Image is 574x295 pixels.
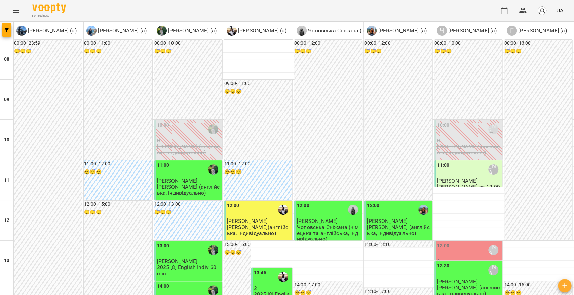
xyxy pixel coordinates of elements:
img: К [227,26,237,36]
div: Чорней Крістіна (а) [488,164,498,175]
h6: 12:00 - 13:00 [154,201,222,208]
img: Ряба Надія Федорівна (а) [208,245,218,255]
span: [PERSON_NAME] [227,218,268,224]
div: Чорней Крістіна (а) [488,245,498,255]
div: Чорней Крістіна (а) [488,124,498,134]
label: 13:00 [157,242,169,250]
a: К [PERSON_NAME] (а) [227,26,287,36]
div: Ряба Надія Федорівна (а) [157,26,217,36]
img: avatar_s.png [537,6,547,15]
img: Ряба Надія Федорівна (а) [208,164,218,175]
span: [PERSON_NAME] [367,218,408,224]
h6: 13:00 - 13:10 [364,241,432,248]
label: 13:30 [437,262,450,270]
h6: 😴😴😴 [154,209,222,216]
img: Чоповська Сніжана (н, а) [348,205,358,215]
h6: 00:00 - 12:00 [294,40,362,47]
p: [PERSON_NAME] (англійська, індивідуально) [157,144,221,155]
p: [PERSON_NAME](англійська, індивідуально) [227,224,291,236]
h6: 14:00 - 17:00 [294,281,362,289]
p: 0 [157,138,221,143]
p: [PERSON_NAME] за 12.09 [437,184,500,190]
a: Р [PERSON_NAME] (а) [157,26,217,36]
label: 12:00 [227,202,239,209]
label: 12:00 [297,202,309,209]
img: М [16,26,27,36]
h6: 00:00 - 10:00 [154,40,222,47]
h6: 00:00 - 10:00 [434,40,502,47]
div: Г [507,26,517,36]
img: Лебеденко Катерина (а) [418,205,428,215]
div: Чорней Крістіна (а) [488,265,498,275]
h6: 😴😴😴 [434,48,502,55]
h6: 00:00 - 12:00 [364,40,432,47]
h6: 😴😴😴 [224,168,292,176]
p: [PERSON_NAME] (англійська, індивідуально) [157,184,221,196]
p: [PERSON_NAME] (англійська, індивідуально) [437,144,501,155]
p: Чоповська Сніжана (н, а) [307,27,372,35]
p: Чоповська Сніжана (німецька та англійська, індивідуально) [297,224,361,242]
h6: 00:00 - 23:59 [14,40,82,47]
a: Ч [PERSON_NAME] (а) [437,26,497,36]
div: Лебеденко Катерина (а) [367,26,427,36]
h6: 09 [4,96,9,103]
h6: 😴😴😴 [364,48,432,55]
label: 10:00 [437,121,450,129]
div: Чоповська Сніжана (н, а) [297,26,372,36]
p: [PERSON_NAME] (а) [27,27,77,35]
label: 14:00 [157,283,169,290]
span: [PERSON_NAME] [157,178,198,184]
label: 10:00 [157,121,169,129]
span: UA [556,7,563,14]
a: К [PERSON_NAME] (а) [86,26,147,36]
h6: 12 [4,217,9,224]
h6: 😴😴😴 [14,48,82,55]
h6: 😴😴😴 [504,48,572,55]
label: 11:00 [157,162,169,169]
p: [PERSON_NAME] (англійська, індивідуально) [367,224,431,236]
span: [PERSON_NAME] [437,178,478,184]
h6: 11 [4,177,9,184]
button: Створити урок [558,279,571,292]
label: 11:00 [437,162,450,169]
img: Корнєва Марина Володимирівна (а) [278,205,288,215]
h6: 12:00 - 15:00 [84,201,152,208]
h6: 00:00 - 11:00 [84,40,152,47]
a: М [PERSON_NAME] (а) [16,26,77,36]
div: Ч [437,26,447,36]
label: 12:00 [367,202,379,209]
h6: 14:00 - 15:00 [504,281,572,289]
p: 2025 [8] English Indiv 60 min [157,264,221,276]
span: [PERSON_NAME] [157,258,198,264]
img: Корнєва Марина Володимирівна (а) [278,272,288,282]
label: 13:00 [437,242,450,250]
img: Л [367,26,377,36]
a: Л [PERSON_NAME] (а) [367,26,427,36]
h6: 😴😴😴 [84,209,152,216]
p: 0 [437,258,501,264]
p: [PERSON_NAME] (а) [517,27,567,35]
h6: 13:00 - 15:00 [224,241,251,248]
button: UA [553,4,566,17]
label: 13:45 [254,269,266,277]
h6: 08 [4,56,9,63]
img: Ч [297,26,307,36]
a: Ч Чоповська Сніжана (н, а) [297,26,372,36]
h6: 10 [4,136,9,144]
p: [PERSON_NAME] (а) [377,27,427,35]
img: Ряба Надія Федорівна (а) [208,124,218,134]
button: Menu [8,3,24,19]
img: К [86,26,97,36]
h6: 11:00 - 12:00 [84,160,152,168]
h6: 😴😴😴 [154,48,222,55]
h6: 😴😴😴 [84,168,152,176]
span: For Business [32,14,66,18]
h6: 00:00 - 13:00 [504,40,572,47]
span: [PERSON_NAME] [297,218,338,224]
